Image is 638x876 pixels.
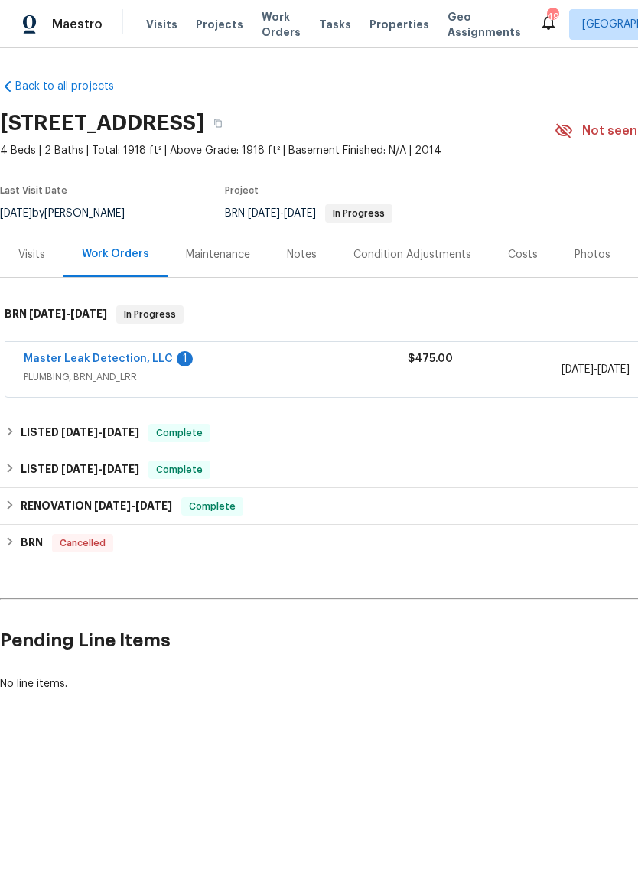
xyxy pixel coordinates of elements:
[597,364,630,375] span: [DATE]
[508,247,538,262] div: Costs
[186,247,250,262] div: Maintenance
[183,499,242,514] span: Complete
[18,247,45,262] div: Visits
[284,208,316,219] span: [DATE]
[135,500,172,511] span: [DATE]
[29,308,107,319] span: -
[562,364,594,375] span: [DATE]
[287,247,317,262] div: Notes
[21,497,172,516] h6: RENOVATION
[21,534,43,552] h6: BRN
[24,370,408,385] span: PLUMBING, BRN_AND_LRR
[52,17,103,32] span: Maestro
[118,307,182,322] span: In Progress
[150,462,209,477] span: Complete
[547,9,558,24] div: 49
[24,353,173,364] a: Master Leak Detection, LLC
[21,461,139,479] h6: LISTED
[562,362,630,377] span: -
[61,464,139,474] span: -
[225,208,392,219] span: BRN
[408,353,453,364] span: $475.00
[103,427,139,438] span: [DATE]
[225,186,259,195] span: Project
[70,308,107,319] span: [DATE]
[353,247,471,262] div: Condition Adjustments
[369,17,429,32] span: Properties
[5,305,107,324] h6: BRN
[327,209,391,218] span: In Progress
[262,9,301,40] span: Work Orders
[248,208,316,219] span: -
[82,246,149,262] div: Work Orders
[150,425,209,441] span: Complete
[94,500,172,511] span: -
[319,19,351,30] span: Tasks
[21,424,139,442] h6: LISTED
[61,427,98,438] span: [DATE]
[177,351,193,366] div: 1
[448,9,521,40] span: Geo Assignments
[61,427,139,438] span: -
[575,247,610,262] div: Photos
[61,464,98,474] span: [DATE]
[248,208,280,219] span: [DATE]
[196,17,243,32] span: Projects
[146,17,177,32] span: Visits
[29,308,66,319] span: [DATE]
[204,109,232,137] button: Copy Address
[94,500,131,511] span: [DATE]
[103,464,139,474] span: [DATE]
[54,536,112,551] span: Cancelled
